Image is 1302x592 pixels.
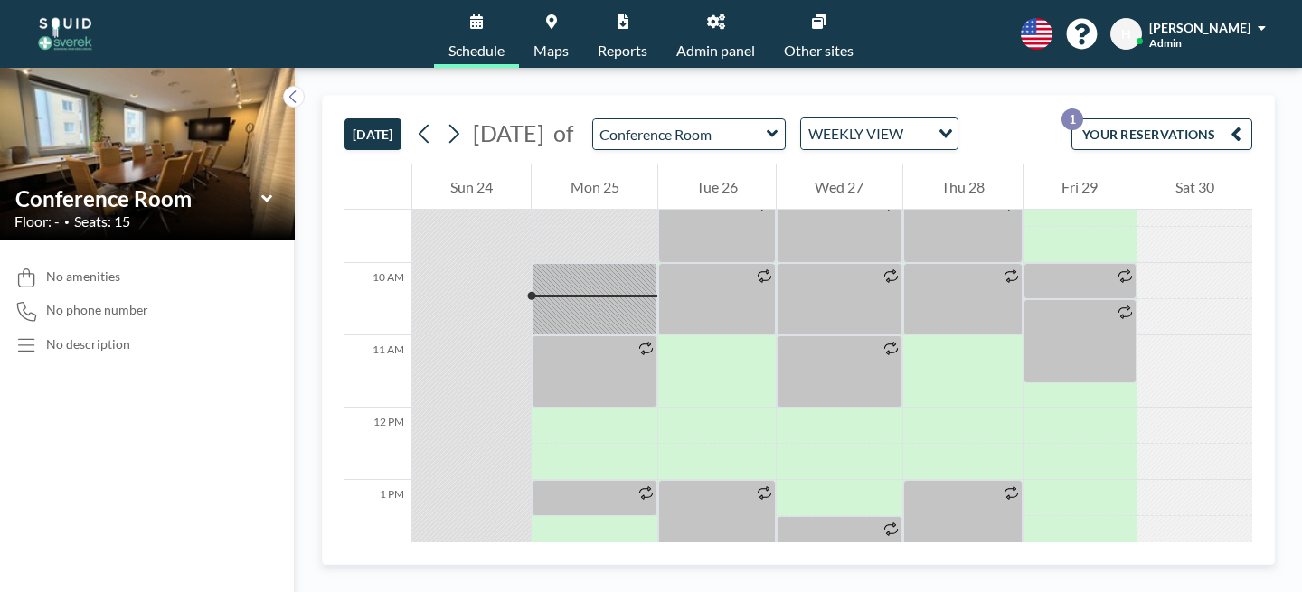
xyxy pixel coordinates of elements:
p: 1 [1061,108,1083,130]
button: [DATE] [344,118,401,150]
img: organization-logo [29,16,101,52]
div: 11 AM [344,335,411,408]
span: Schedule [448,43,505,58]
span: Other sites [784,43,854,58]
div: Sat 30 [1137,164,1252,210]
span: Reports [598,43,647,58]
div: 12 PM [344,408,411,480]
div: 1 PM [344,480,411,552]
span: H [1121,26,1131,42]
span: • [64,216,70,228]
div: Tue 26 [658,164,776,210]
span: of [553,119,573,147]
div: Mon 25 [532,164,656,210]
span: No amenities [46,268,120,285]
span: No phone number [46,302,148,318]
div: Sun 24 [412,164,531,210]
input: Conference Room [15,185,261,211]
span: [DATE] [473,119,544,146]
input: Conference Room [593,119,767,149]
span: Floor: - [14,212,60,230]
input: Search for option [909,122,928,146]
button: YOUR RESERVATIONS1 [1071,118,1252,150]
span: Admin [1149,36,1182,50]
div: Wed 27 [777,164,901,210]
span: WEEKLY VIEW [805,122,907,146]
span: Seats: 15 [74,212,130,230]
span: [PERSON_NAME] [1149,20,1250,35]
div: No description [46,336,130,352]
span: Admin panel [676,43,755,58]
div: Fri 29 [1024,164,1136,210]
div: Search for option [801,118,958,149]
div: Thu 28 [903,164,1023,210]
div: 10 AM [344,263,411,335]
span: Maps [533,43,569,58]
div: 9 AM [344,191,411,263]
